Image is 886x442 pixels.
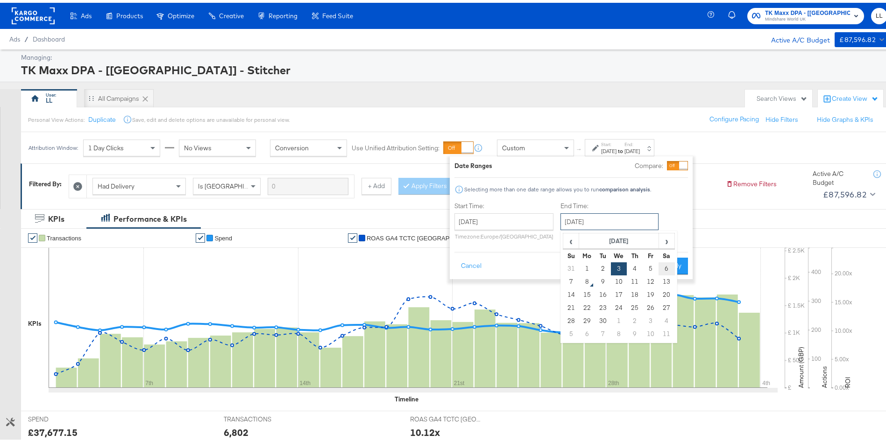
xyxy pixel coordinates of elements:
[219,9,244,17] span: Creative
[21,50,885,59] div: Managing:
[563,260,579,273] td: 31
[659,325,674,338] td: 11
[843,374,852,385] text: ROI
[611,299,627,312] td: 24
[33,33,65,40] a: Dashboard
[564,231,578,245] span: ‹
[643,260,659,273] td: 5
[98,179,135,188] span: Had Delivery
[595,273,611,286] td: 9
[659,246,674,260] th: Sa
[48,211,64,222] div: KPIs
[198,179,269,188] span: Is [GEOGRAPHIC_DATA]
[627,260,643,273] td: 4
[595,299,611,312] td: 23
[563,273,579,286] td: 7
[595,312,611,325] td: 30
[579,312,595,325] td: 29
[757,91,808,100] div: Search Views
[601,139,617,145] label: Start:
[269,9,298,17] span: Reporting
[47,232,81,239] span: Transactions
[268,175,348,192] input: Enter a search term
[820,363,829,385] text: Actions
[184,141,212,149] span: No Views
[611,312,627,325] td: 1
[28,412,98,421] span: SPEND
[765,13,850,21] span: Mindshare World UK
[579,231,659,246] th: [DATE]
[563,286,579,299] td: 14
[611,260,627,273] td: 3
[560,199,662,208] label: End Time:
[627,325,643,338] td: 9
[819,184,877,199] button: £87,596.82
[624,145,640,152] div: [DATE]
[21,59,885,75] div: TK Maxx DPA - [[GEOGRAPHIC_DATA]] - Stitcher
[627,312,643,325] td: 2
[28,423,78,436] div: £37,677.15
[659,286,674,299] td: 20
[410,423,440,436] div: 10.12x
[352,141,439,150] label: Use Unified Attribution Setting:
[113,211,187,222] div: Performance & KPIs
[214,232,232,239] span: Spend
[643,273,659,286] td: 12
[361,175,391,192] button: + Add
[839,31,876,43] div: £87,596.82
[765,6,850,15] span: TK Maxx DPA - [[GEOGRAPHIC_DATA]] - Stitcher
[28,231,37,240] a: ✔
[579,273,595,286] td: 8
[502,141,525,149] span: Custom
[563,312,579,325] td: 28
[29,177,62,186] div: Filtered By:
[659,299,674,312] td: 27
[88,141,124,149] span: 1 Day Clicks
[659,231,674,245] span: ›
[579,299,595,312] td: 22
[643,325,659,338] td: 10
[98,91,139,100] div: All Campaigns
[643,299,659,312] td: 26
[659,260,674,273] td: 6
[832,91,879,101] div: Create View
[823,185,866,199] div: £87,596.82
[28,316,42,325] div: KPIs
[797,344,805,385] text: Amount (GBP)
[322,9,353,17] span: Feed Suite
[579,325,595,338] td: 6
[611,286,627,299] td: 17
[627,286,643,299] td: 18
[627,299,643,312] td: 25
[116,9,143,17] span: Products
[579,286,595,299] td: 15
[348,231,357,240] a: ✔
[617,145,624,152] strong: to
[579,246,595,260] th: Mo
[563,246,579,260] th: Su
[747,5,864,21] button: TK Maxx DPA - [[GEOGRAPHIC_DATA]] - StitcherMindshare World UK
[464,183,652,190] div: Selecting more than one date range allows you to run .
[168,9,194,17] span: Optimize
[659,312,674,325] td: 4
[28,142,78,148] div: Attribution Window:
[875,8,884,19] span: LL
[454,230,553,237] p: Timezone: Europe/[GEOGRAPHIC_DATA]
[454,255,488,272] button: Cancel
[395,392,418,401] div: Timeline
[813,167,864,184] div: Active A/C Budget
[703,108,766,125] button: Configure Pacing
[563,299,579,312] td: 21
[88,112,116,121] button: Duplicate
[563,325,579,338] td: 5
[275,141,309,149] span: Conversion
[643,246,659,260] th: Fr
[454,159,492,168] div: Date Ranges
[454,199,553,208] label: Start Time:
[367,232,460,239] span: ROAS GA4 TCTC [GEOGRAPHIC_DATA]
[601,145,617,152] div: [DATE]
[611,325,627,338] td: 8
[579,260,595,273] td: 1
[89,93,94,98] div: Drag to reorder tab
